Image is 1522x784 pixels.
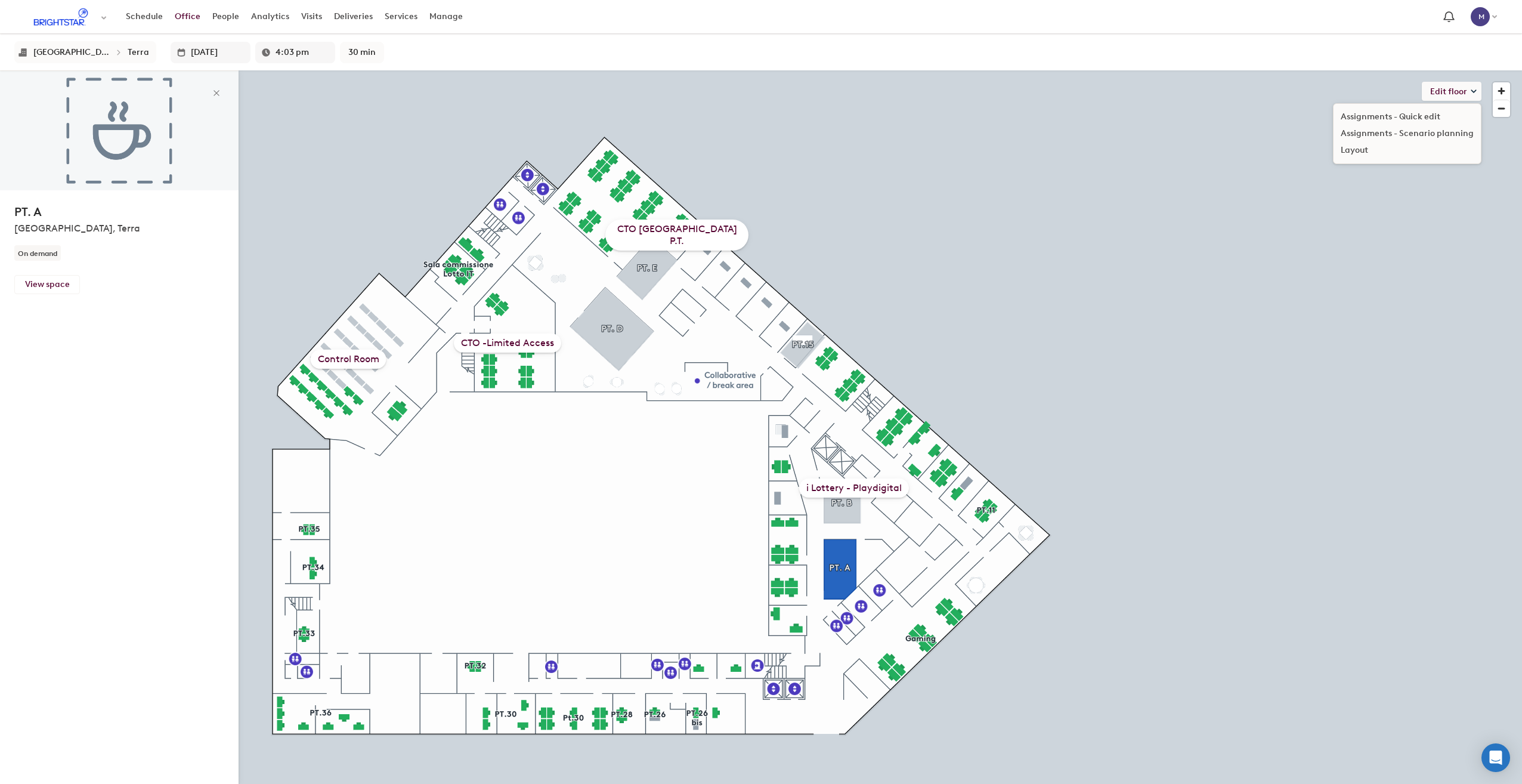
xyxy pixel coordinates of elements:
a: Manage [423,6,469,27]
div: CTO -Limited Access [454,334,561,353]
button: Edit floor [1422,82,1481,101]
a: Visits [295,6,328,27]
span: Notification bell navigates to notifications page [1441,9,1457,25]
div: Control Room [311,350,386,369]
a: View space [14,275,80,294]
div: Terra [128,47,149,57]
input: Enter date in L format or select it from the dropdown [191,42,245,63]
button: BM [1465,4,1503,29]
a: Schedule [120,6,169,27]
div: Roma [33,47,110,57]
button: Close [206,83,227,103]
div: BM [1471,7,1490,26]
li: Layout [1334,142,1481,159]
button: Select an organization - Brightstar currently selected [19,4,114,30]
a: Office [169,6,206,27]
input: Enter a time in h:mm a format or select it for a dropdown list [276,42,329,63]
a: Deliveries [328,6,379,27]
button: 30 min [340,42,384,63]
div: CTO [GEOGRAPHIC_DATA] P.T. [605,220,748,251]
button: Terra [124,44,153,61]
div: i Lottery - Playdigital [799,479,909,498]
span: 30 min [348,46,376,58]
div: Bardelli, Mara [1471,7,1490,26]
button: [GEOGRAPHIC_DATA] [30,44,113,61]
a: Services [379,6,423,27]
a: Notification bell navigates to notifications page [1438,6,1460,28]
a: Analytics [245,6,295,27]
div: Open Intercom Messenger [1481,743,1510,772]
a: PT. A [14,205,42,219]
a: People [206,6,245,27]
div: On demand [14,245,61,261]
li: Assignments - Scenario planning [1334,125,1481,142]
li: Assignments - Quick edit [1334,109,1481,125]
p: [GEOGRAPHIC_DATA], Terra [14,221,224,236]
